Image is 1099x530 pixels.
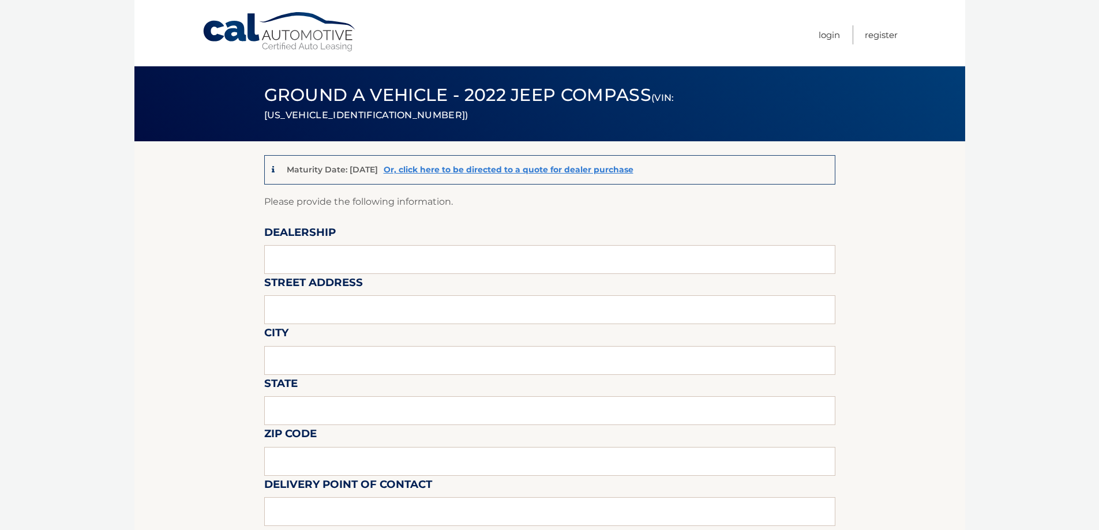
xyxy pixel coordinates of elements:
[287,164,378,175] p: Maturity Date: [DATE]
[264,476,432,497] label: Delivery Point of Contact
[264,375,298,396] label: State
[865,25,898,44] a: Register
[384,164,633,175] a: Or, click here to be directed to a quote for dealer purchase
[264,425,317,446] label: Zip Code
[264,92,674,121] small: (VIN: [US_VEHICLE_IDENTIFICATION_NUMBER])
[264,274,363,295] label: Street Address
[264,324,288,345] label: City
[264,84,674,123] span: Ground a Vehicle - 2022 Jeep Compass
[264,194,835,210] p: Please provide the following information.
[819,25,840,44] a: Login
[264,224,336,245] label: Dealership
[202,12,358,52] a: Cal Automotive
